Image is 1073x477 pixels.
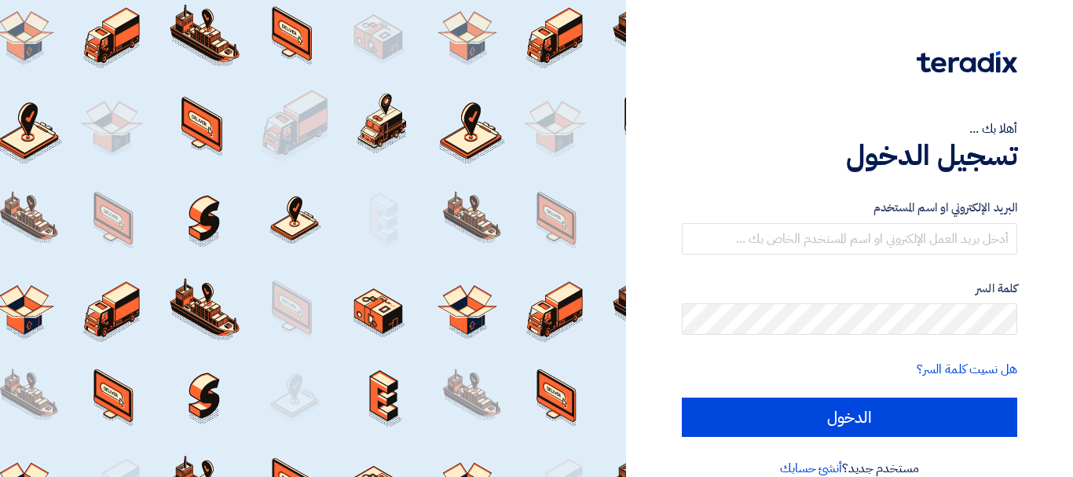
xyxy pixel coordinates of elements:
label: البريد الإلكتروني او اسم المستخدم [682,199,1017,217]
h1: تسجيل الدخول [682,138,1017,173]
a: هل نسيت كلمة السر؟ [917,360,1017,379]
input: أدخل بريد العمل الإلكتروني او اسم المستخدم الخاص بك ... [682,223,1017,255]
input: الدخول [682,398,1017,437]
label: كلمة السر [682,280,1017,298]
img: Teradix logo [917,51,1017,73]
div: أهلا بك ... [682,119,1017,138]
